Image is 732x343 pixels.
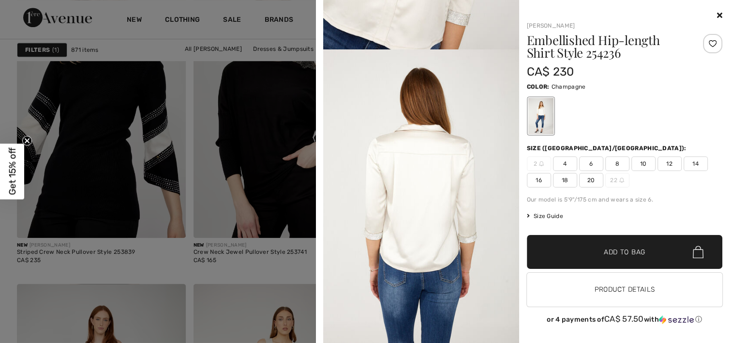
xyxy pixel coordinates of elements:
span: 4 [553,156,577,171]
span: Help [22,7,42,16]
div: or 4 payments ofCA$ 57.50withSezzle Click to learn more about Sezzle [527,314,723,327]
span: 20 [579,173,603,187]
span: 2 [527,156,551,171]
span: CA$ 57.50 [604,314,644,324]
img: ring-m.svg [539,161,544,166]
span: 10 [631,156,656,171]
h1: Embellished Hip-length Shirt Style 254236 [527,34,690,59]
div: Champagne [528,98,553,134]
button: Product Details [527,273,723,307]
span: Champagne [552,83,586,90]
span: 18 [553,173,577,187]
span: 8 [605,156,629,171]
div: or 4 payments of with [527,314,723,324]
img: Bag.svg [693,246,703,258]
img: Sezzle [659,315,694,324]
span: 14 [684,156,708,171]
span: Add to Bag [604,247,645,257]
span: CA$ 230 [527,65,574,78]
button: Add to Bag [527,235,723,269]
div: Our model is 5'9"/175 cm and wears a size 6. [527,195,723,204]
img: ring-m.svg [619,178,624,183]
span: Get 15% off [7,148,18,195]
span: 22 [605,173,629,187]
span: 6 [579,156,603,171]
span: Size Guide [527,212,563,220]
button: Close teaser [22,136,32,146]
span: 12 [657,156,682,171]
span: 16 [527,173,551,187]
div: Size ([GEOGRAPHIC_DATA]/[GEOGRAPHIC_DATA]): [527,144,688,153]
span: Color: [527,83,550,90]
a: [PERSON_NAME] [527,22,575,29]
